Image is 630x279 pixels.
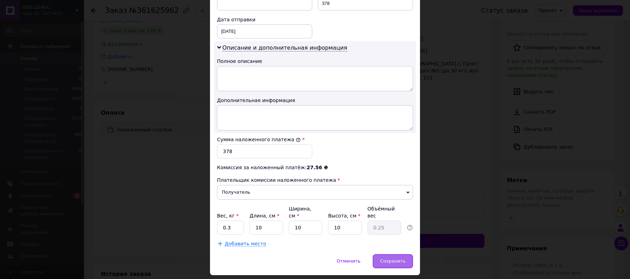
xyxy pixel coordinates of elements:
label: Ширина, см [289,206,311,219]
div: Дата отправки [217,16,312,23]
label: Сумма наложенного платежа [217,137,301,142]
div: Дополнительная информация [217,97,413,104]
span: Отменить [337,258,360,264]
span: Добавить место [225,241,266,247]
label: Высота, см [328,213,360,219]
div: Полное описание [217,58,413,65]
label: Длина, см [250,213,279,219]
span: Получатель [217,185,413,200]
span: 27.56 ₴ [307,165,328,170]
div: Объёмный вес [367,205,401,219]
span: Описание и дополнительная информация [222,44,347,51]
span: Плательщик комиссии наложенного платежа [217,177,336,183]
div: Комиссия за наложенный платёж: [217,164,413,171]
span: Сохранить [380,258,406,264]
label: Вес, кг [217,213,239,219]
